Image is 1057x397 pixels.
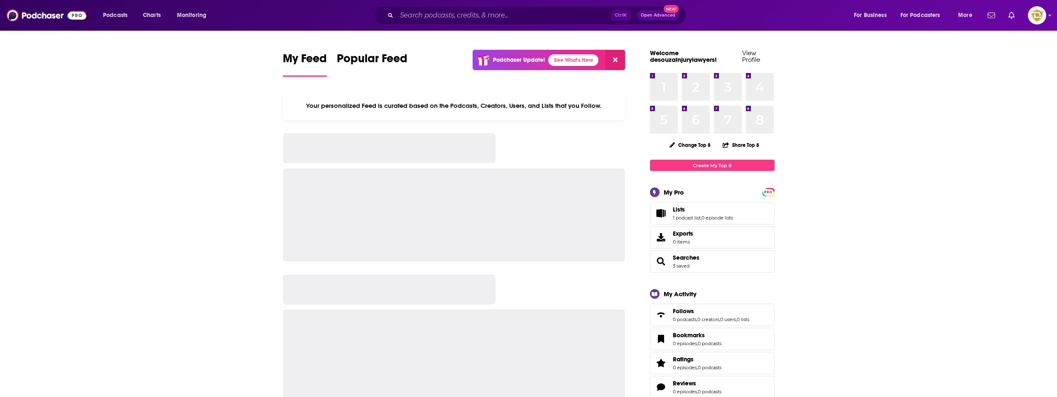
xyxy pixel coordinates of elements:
a: PRO [763,189,773,195]
button: Share Top 8 [722,137,760,153]
span: , [736,317,737,322]
span: Exports [673,230,693,237]
a: Welcome desouzainjurylawyers! [650,49,717,63]
a: Ratings [673,356,721,363]
p: Podchaser Update! [493,56,545,63]
a: Bookmarks [673,331,721,339]
a: Bookmarks [653,333,670,345]
a: Reviews [653,381,670,393]
span: Ctrl K [611,10,630,21]
div: Your personalized Feed is curated based on the Podcasts, Creators, Users, and Lists that you Follow. [283,92,625,120]
span: Open Advanced [641,13,675,17]
span: , [697,341,698,346]
button: open menu [171,9,217,22]
div: My Activity [664,290,696,298]
a: My Feed [283,51,327,77]
button: open menu [952,9,983,22]
span: Monitoring [177,10,206,21]
span: Reviews [673,380,696,387]
button: open menu [895,9,952,22]
a: Lists [673,206,733,213]
span: Popular Feed [337,51,407,71]
button: open menu [97,9,138,22]
span: For Podcasters [900,10,940,21]
a: Show notifications dropdown [1005,8,1018,22]
span: Bookmarks [650,328,775,350]
div: My Pro [664,188,684,196]
button: Open AdvancedNew [637,10,679,20]
a: Lists [653,207,670,219]
a: View Profile [742,49,760,63]
span: , [697,389,698,395]
a: 3 saved [673,263,689,269]
a: Create My Top 8 [650,160,775,171]
img: Podchaser - Follow, Share and Rate Podcasts [7,7,86,23]
span: Logged in as desouzainjurylawyers [1028,6,1046,24]
span: New [664,5,679,13]
a: Reviews [673,380,721,387]
span: Bookmarks [673,331,705,339]
a: 0 podcasts [698,341,721,346]
a: Popular Feed [337,51,407,77]
a: Follows [653,309,670,321]
a: Follows [673,307,749,315]
span: Exports [653,231,670,243]
a: 0 episodes [673,389,697,395]
button: open menu [848,9,897,22]
a: 0 podcasts [698,389,721,395]
a: Searches [673,254,699,261]
span: For Business [854,10,887,21]
a: 0 episodes [673,365,697,370]
span: , [697,365,698,370]
span: PRO [763,189,773,195]
a: See What's New [548,54,598,66]
a: Charts [137,9,166,22]
span: 0 items [673,239,693,245]
a: Ratings [653,357,670,369]
a: 0 creators [697,317,719,322]
a: Exports [650,226,775,248]
a: Searches [653,256,670,267]
span: Lists [673,206,685,213]
img: User Profile [1028,6,1046,24]
span: Follows [673,307,694,315]
span: More [958,10,972,21]
input: Search podcasts, credits, & more... [397,9,611,22]
span: Ratings [673,356,694,363]
div: Search podcasts, credits, & more... [382,6,694,25]
span: Charts [143,10,161,21]
span: Follows [650,304,775,326]
span: Ratings [650,352,775,374]
button: Change Top 8 [665,140,716,150]
span: Lists [650,202,775,224]
a: 0 podcasts [698,365,721,370]
span: Searches [650,250,775,273]
a: 0 users [720,317,736,322]
a: 0 episodes [673,341,697,346]
span: , [719,317,720,322]
a: 0 episode lists [701,215,733,221]
a: 0 podcasts [673,317,696,322]
a: Show notifications dropdown [984,8,998,22]
span: Podcasts [103,10,128,21]
a: 0 lists [737,317,749,322]
span: My Feed [283,51,327,71]
a: 1 podcast list [673,215,701,221]
button: Show profile menu [1028,6,1046,24]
